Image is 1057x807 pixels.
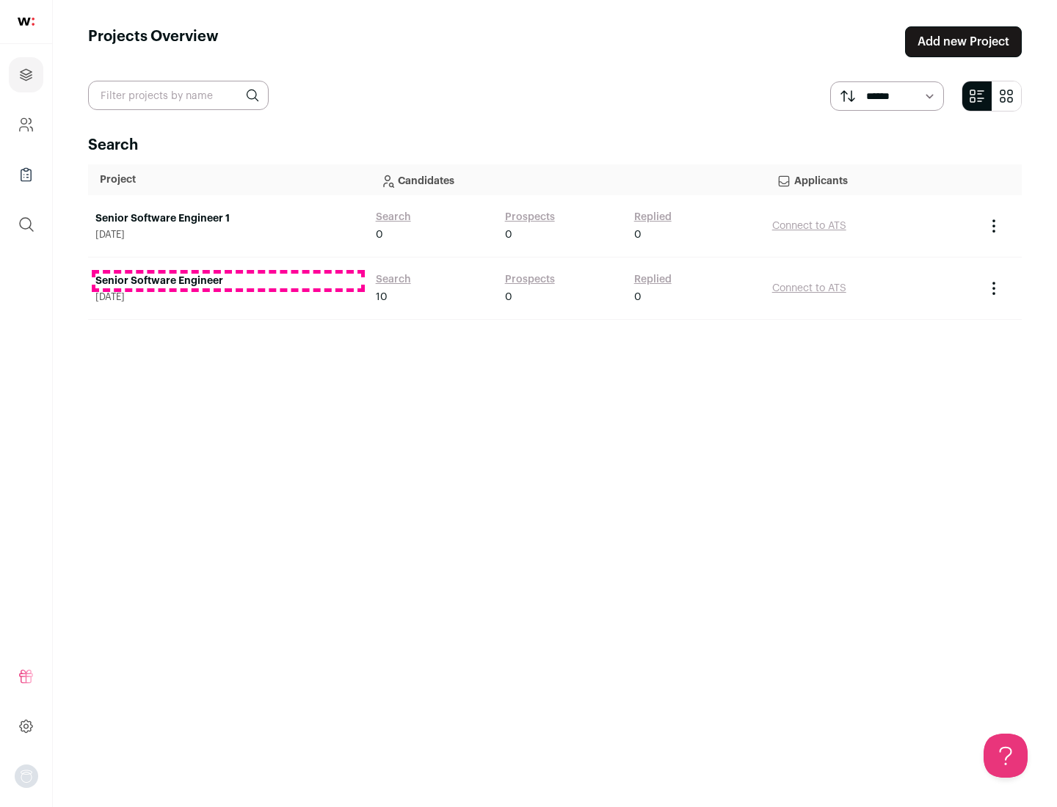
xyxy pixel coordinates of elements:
[380,165,753,194] p: Candidates
[88,26,219,57] h1: Projects Overview
[15,764,38,788] button: Open dropdown
[777,165,966,194] p: Applicants
[88,81,269,110] input: Filter projects by name
[905,26,1022,57] a: Add new Project
[634,210,672,224] a: Replied
[376,227,383,242] span: 0
[9,107,43,142] a: Company and ATS Settings
[984,734,1028,778] iframe: Help Scout Beacon - Open
[15,764,38,788] img: nopic.png
[95,211,361,226] a: Senior Software Engineer 1
[9,157,43,192] a: Company Lists
[376,290,388,304] span: 10
[772,283,846,293] a: Connect to ATS
[505,272,555,287] a: Prospects
[376,210,411,224] a: Search
[985,280,1003,297] button: Project Actions
[505,290,512,304] span: 0
[95,229,361,241] span: [DATE]
[9,57,43,92] a: Projects
[376,272,411,287] a: Search
[88,135,1022,156] h2: Search
[505,210,555,224] a: Prospects
[634,290,642,304] span: 0
[18,18,34,26] img: wellfound-shorthand-0d5821cbd27db2630d0214b213865d53afaa358527fdda9d0ea32b1df1b89c2c.svg
[985,217,1003,235] button: Project Actions
[505,227,512,242] span: 0
[95,291,361,303] span: [DATE]
[634,272,672,287] a: Replied
[772,221,846,231] a: Connect to ATS
[100,172,357,187] p: Project
[95,274,361,288] a: Senior Software Engineer
[634,227,642,242] span: 0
